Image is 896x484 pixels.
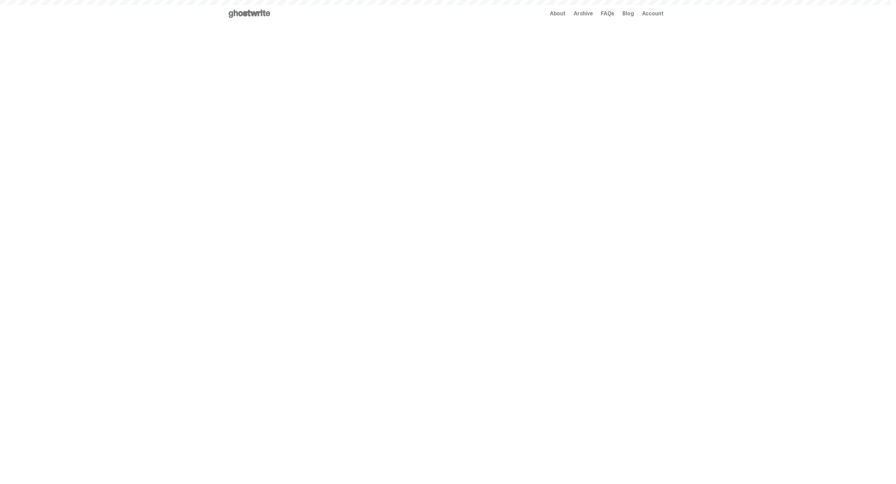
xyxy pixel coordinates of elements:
[622,11,634,16] a: Blog
[550,11,566,16] a: About
[574,11,593,16] a: Archive
[642,11,664,16] a: Account
[601,11,614,16] a: FAQs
